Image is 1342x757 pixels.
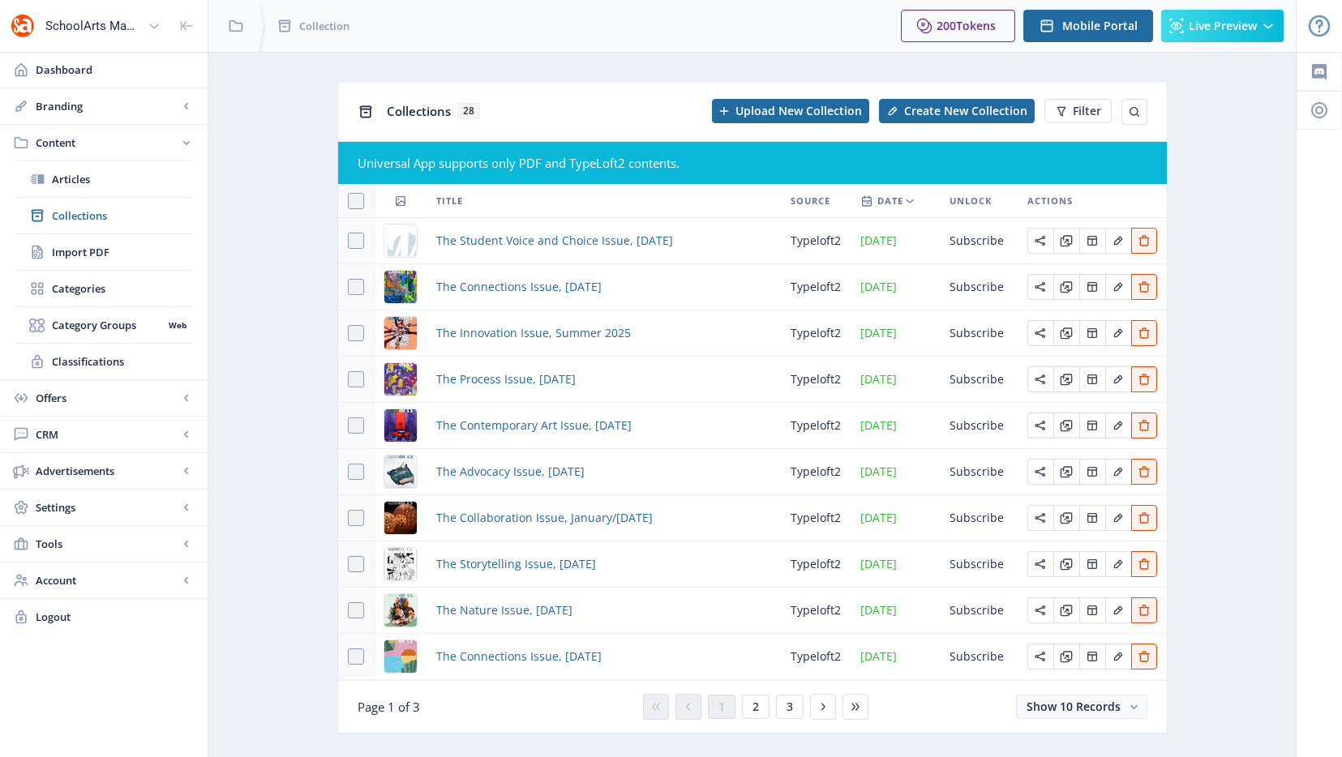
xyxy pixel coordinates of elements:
button: Filter [1044,99,1112,123]
img: properties.app_icon.png [10,13,36,39]
a: Edit page [1053,370,1079,386]
a: Edit page [1105,232,1131,247]
td: typeloft2 [781,449,851,495]
a: Edit page [1131,555,1157,571]
a: Edit page [1053,509,1079,524]
a: Edit page [1131,324,1157,340]
a: Edit page [1053,278,1079,293]
button: Live Preview [1161,10,1284,42]
a: Edit page [1053,232,1079,247]
a: Edit page [1105,509,1131,524]
a: Edit page [1105,417,1131,432]
a: Edit page [1131,509,1157,524]
a: Edit page [1027,417,1053,432]
td: [DATE] [851,588,940,634]
a: The Contemporary Art Issue, [DATE] [436,416,632,435]
span: Actions [1027,191,1073,211]
button: Create New Collection [879,99,1035,123]
span: Collections [52,207,191,224]
button: Mobile Portal [1023,10,1153,42]
a: Edit page [1105,601,1131,617]
a: Edit page [1027,463,1053,478]
span: Mobile Portal [1062,19,1138,32]
span: Source [791,191,830,211]
a: Edit page [1105,555,1131,571]
td: Subscribe [940,588,1018,634]
a: Categories [16,271,191,306]
a: Edit page [1027,601,1053,617]
a: The Storytelling Issue, [DATE] [436,554,596,574]
button: 2 [742,695,770,719]
a: Edit page [1053,417,1079,432]
a: Edit page [1079,601,1105,617]
span: Collections [387,103,451,119]
span: The Connections Issue, [DATE] [436,647,602,666]
span: Offers [36,390,178,406]
td: typeloft2 [781,541,851,588]
a: Edit page [1105,648,1131,663]
td: [DATE] [851,218,940,264]
span: Filter [1073,105,1101,118]
td: Subscribe [940,541,1018,588]
a: Edit page [1027,232,1053,247]
a: Edit page [1079,509,1105,524]
td: [DATE] [851,634,940,680]
span: Unlock [950,191,992,211]
a: Edit page [1079,370,1105,386]
td: [DATE] [851,403,940,449]
img: 9211a670-13fb-492a-930b-e4eb21ad28b3.png [384,502,417,534]
td: typeloft2 [781,403,851,449]
a: The Connections Issue, [DATE] [436,277,602,297]
td: Subscribe [940,449,1018,495]
img: e486a72d-c057-4ded-b779-0ed98253ea9f.png [384,271,417,303]
img: a4271694-0c87-4a09-9142-d883a85e28a1.png [384,455,417,488]
td: typeloft2 [781,310,851,357]
a: The Advocacy Issue, [DATE] [436,462,585,481]
span: Upload New Collection [735,105,862,118]
button: Show 10 Records [1016,695,1147,719]
td: [DATE] [851,310,940,357]
span: The Process Issue, [DATE] [436,370,576,389]
a: The Innovation Issue, Summer 2025 [436,323,631,343]
span: Live Preview [1189,19,1257,32]
a: Import PDF [16,234,191,270]
td: Subscribe [940,403,1018,449]
td: Subscribe [940,218,1018,264]
button: 1 [708,695,735,719]
span: Content [36,135,178,151]
span: Tokens [956,18,996,33]
a: Edit page [1053,555,1079,571]
span: Dashboard [36,62,195,78]
span: Date [877,191,903,211]
a: Edit page [1131,601,1157,617]
a: Edit page [1027,370,1053,386]
span: 28 [457,103,480,119]
a: Articles [16,161,191,197]
span: Category Groups [52,317,163,333]
a: Edit page [1027,648,1053,663]
td: Subscribe [940,634,1018,680]
span: Show 10 Records [1027,699,1121,714]
a: Edit page [1079,417,1105,432]
a: Edit page [1079,648,1105,663]
span: Title [436,191,463,211]
a: Edit page [1105,370,1131,386]
span: The Collaboration Issue, January/[DATE] [436,508,653,528]
a: Edit page [1105,463,1131,478]
img: 10c3aa48-9907-426a-b8e9-0dff08a38197.png [384,409,417,442]
a: Edit page [1079,232,1105,247]
span: Create New Collection [904,105,1027,118]
a: The Nature Issue, [DATE] [436,601,572,620]
nb-badge: Web [163,317,191,333]
td: [DATE] [851,264,940,310]
a: The Student Voice and Choice Issue, [DATE] [436,231,673,250]
a: Edit page [1131,232,1157,247]
td: typeloft2 [781,634,851,680]
td: [DATE] [851,357,940,403]
a: Edit page [1131,463,1157,478]
span: Settings [36,499,178,515]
